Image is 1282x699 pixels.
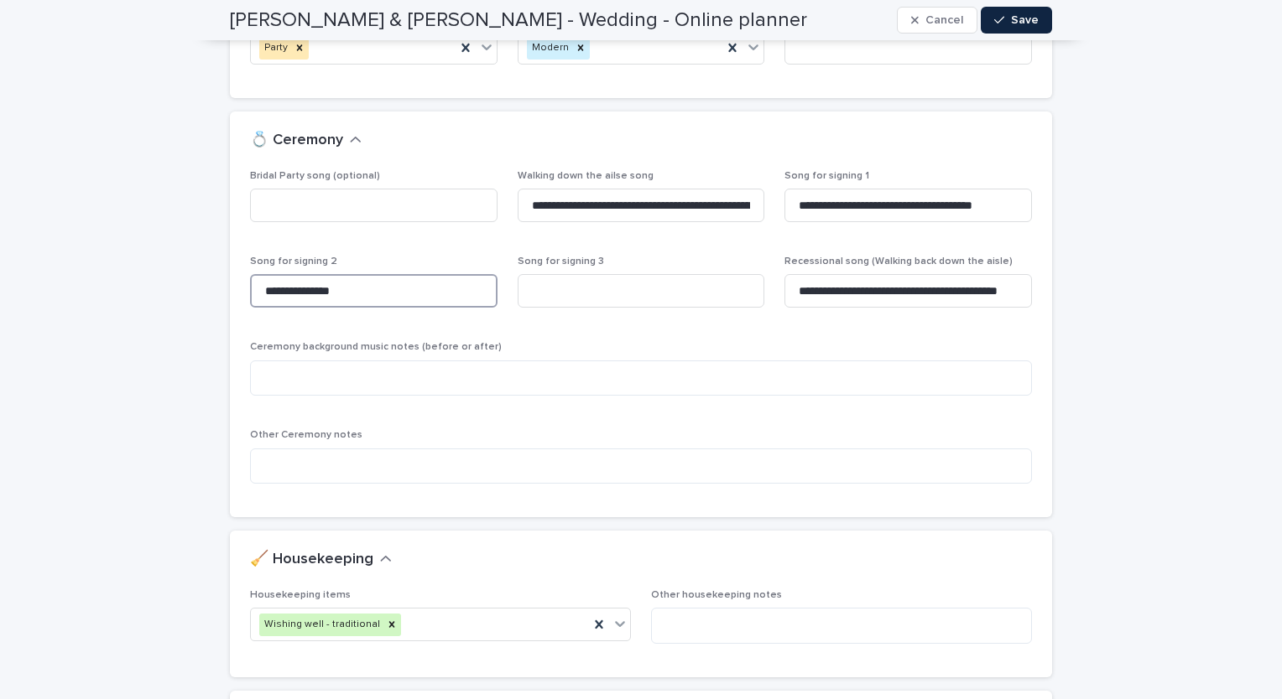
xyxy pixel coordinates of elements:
span: Recessional song (Walking back down the aisle) [784,256,1013,267]
h2: 🧹 Housekeeping [250,551,373,569]
span: Song for signing 2 [250,256,337,267]
h2: [PERSON_NAME] & [PERSON_NAME] - Wedding - Online planner [230,8,807,33]
span: Song for signing 3 [518,256,604,267]
span: Bridal Party song (optional) [250,171,380,181]
span: Song for signing 1 [784,171,869,181]
button: 🧹 Housekeeping [250,551,392,569]
button: Cancel [897,7,977,34]
div: Modern [527,37,571,60]
span: Ceremony background music notes (before or after) [250,342,502,352]
span: Housekeeping items [250,590,351,600]
span: Other housekeeping notes [651,590,782,600]
button: Save [981,7,1052,34]
span: Walking down the ailse song [518,171,654,181]
button: 💍 Ceremony [250,132,362,150]
span: Save [1011,14,1039,26]
span: Other Ceremony notes [250,430,362,440]
span: Cancel [925,14,963,26]
div: Wishing well - traditional [259,614,383,636]
h2: 💍 Ceremony [250,132,343,150]
div: Party [259,37,290,60]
